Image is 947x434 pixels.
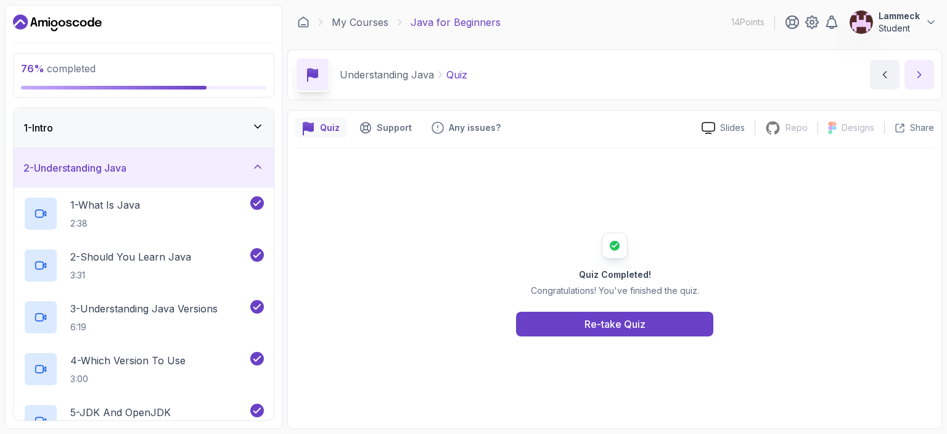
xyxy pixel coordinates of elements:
[849,10,937,35] button: user profile imageLammeckStudent
[785,122,808,134] p: Repo
[584,317,646,332] div: Re-take Quiz
[320,122,340,134] p: Quiz
[23,248,264,283] button: 2-Should You Learn Java3:31
[70,353,186,368] p: 4 - Which Version To Use
[23,352,264,386] button: 4-Which Version To Use3:00
[340,67,434,82] p: Understanding Java
[23,300,264,335] button: 3-Understanding Java Versions6:19
[297,16,310,28] a: Dashboard
[910,122,934,134] p: Share
[70,249,191,264] p: 2 - Should You Learn Java
[14,108,274,148] button: 1-Intro
[842,122,874,134] p: Designs
[720,122,745,134] p: Slides
[377,122,412,134] p: Support
[70,198,140,212] p: 1 - What Is Java
[879,10,920,22] p: Lammeck
[332,15,388,30] a: My Courses
[70,269,191,282] p: 3:31
[692,122,755,135] a: Slides
[516,312,713,336] button: Re-take Quiz
[23,196,264,231] button: 1-What Is Java2:38
[23,161,126,175] h3: 2 - Understanding Java
[21,62,96,75] span: completed
[904,60,934,90] button: next content
[13,13,102,33] a: Dashboard
[21,62,44,75] span: 76 %
[884,122,934,134] button: Share
[70,321,218,333] p: 6:19
[424,118,508,138] button: Feedback button
[531,269,699,281] h2: Quiz Completed!
[70,373,186,385] p: 3:00
[531,285,699,297] p: Congratulations! You've finished the quiz.
[446,67,467,82] p: Quiz
[70,301,218,316] p: 3 - Understanding Java Versions
[449,122,501,134] p: Any issues?
[14,148,274,188] button: 2-Understanding Java
[870,60,900,90] button: previous content
[23,120,53,135] h3: 1 - Intro
[850,10,873,34] img: user profile image
[70,217,140,230] p: 2:38
[879,22,920,35] p: Student
[731,16,765,28] p: 14 Points
[70,405,171,420] p: 5 - JDK And OpenJDK
[411,15,501,30] p: Java for Beginners
[295,118,347,138] button: quiz button
[352,118,419,138] button: Support button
